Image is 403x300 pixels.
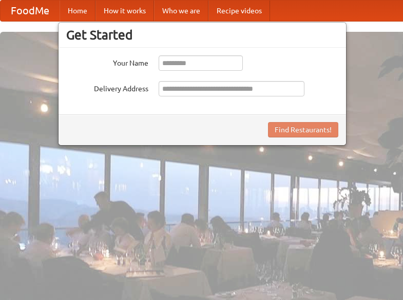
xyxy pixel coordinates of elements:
[95,1,154,21] a: How it works
[154,1,208,21] a: Who we are
[66,27,338,43] h3: Get Started
[1,1,60,21] a: FoodMe
[208,1,270,21] a: Recipe videos
[268,122,338,137] button: Find Restaurants!
[66,81,148,94] label: Delivery Address
[66,55,148,68] label: Your Name
[60,1,95,21] a: Home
